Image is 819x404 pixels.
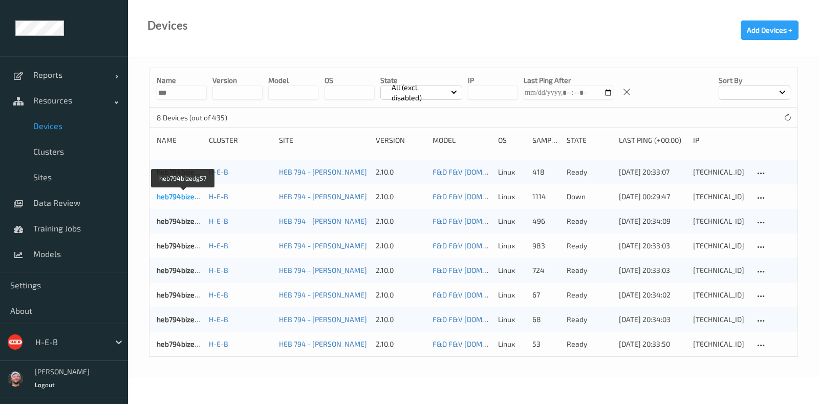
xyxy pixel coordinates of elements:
[279,135,369,145] div: Site
[433,315,660,324] a: F&D F&V [DOMAIN_NAME] (Daily) [DATE] 16:30 [DATE] 16:30 Auto Save
[693,135,747,145] div: ip
[619,135,686,145] div: Last Ping (+00:00)
[388,82,451,103] p: All (excl. disabled)
[157,290,210,299] a: heb794bizedg61
[532,216,559,226] div: 496
[498,339,525,349] p: linux
[532,135,559,145] div: Samples
[279,241,367,250] a: HEB 794 - [PERSON_NAME]
[157,315,211,324] a: heb794bizedg62
[433,339,660,348] a: F&D F&V [DOMAIN_NAME] (Daily) [DATE] 16:30 [DATE] 16:30 Auto Save
[532,339,559,349] div: 53
[433,192,660,201] a: F&D F&V [DOMAIN_NAME] (Daily) [DATE] 16:30 [DATE] 16:30 Auto Save
[693,241,747,251] div: [TECHNICAL_ID]
[268,75,318,86] p: model
[279,167,367,176] a: HEB 794 - [PERSON_NAME]
[147,20,188,31] div: Devices
[376,290,425,300] div: 2.10.0
[157,266,211,274] a: heb794bizedg59
[532,192,559,202] div: 1114
[719,75,790,86] p: Sort by
[498,167,525,177] p: linux
[209,290,228,299] a: H-E-B
[498,290,525,300] p: linux
[532,265,559,275] div: 724
[279,315,367,324] a: HEB 794 - [PERSON_NAME]
[619,314,686,325] div: [DATE] 20:34:03
[619,167,686,177] div: [DATE] 20:33:07
[325,75,375,86] p: OS
[532,167,559,177] div: 418
[619,192,686,202] div: [DATE] 00:29:47
[209,135,272,145] div: Cluster
[157,192,210,201] a: heb794bizedg57
[209,339,228,348] a: H-E-B
[532,241,559,251] div: 983
[157,241,211,250] a: heb794bizedg60
[498,216,525,226] p: linux
[157,217,211,225] a: heb794bizedg58
[433,290,660,299] a: F&D F&V [DOMAIN_NAME] (Daily) [DATE] 16:30 [DATE] 16:30 Auto Save
[619,290,686,300] div: [DATE] 20:34:02
[619,216,686,226] div: [DATE] 20:34:09
[376,216,425,226] div: 2.10.0
[157,113,233,123] p: 8 Devices (out of 435)
[376,167,425,177] div: 2.10.0
[380,75,462,86] p: State
[209,241,228,250] a: H-E-B
[619,339,686,349] div: [DATE] 20:33:50
[376,135,425,145] div: version
[524,75,613,86] p: Last Ping After
[567,265,612,275] p: ready
[693,290,747,300] div: [TECHNICAL_ID]
[619,241,686,251] div: [DATE] 20:33:03
[376,241,425,251] div: 2.10.0
[693,216,747,226] div: [TECHNICAL_ID]
[209,167,228,176] a: H-E-B
[209,315,228,324] a: H-E-B
[567,216,612,226] p: ready
[279,266,367,274] a: HEB 794 - [PERSON_NAME]
[498,314,525,325] p: linux
[567,167,612,177] p: ready
[157,75,207,86] p: Name
[209,217,228,225] a: H-E-B
[619,265,686,275] div: [DATE] 20:33:03
[693,314,747,325] div: [TECHNICAL_ID]
[498,135,525,145] div: OS
[209,266,228,274] a: H-E-B
[498,241,525,251] p: linux
[693,167,747,177] div: [TECHNICAL_ID]
[693,339,747,349] div: [TECHNICAL_ID]
[376,314,425,325] div: 2.10.0
[157,339,211,348] a: heb794bizedg63
[433,241,660,250] a: F&D F&V [DOMAIN_NAME] (Daily) [DATE] 16:30 [DATE] 16:30 Auto Save
[532,290,559,300] div: 67
[433,266,660,274] a: F&D F&V [DOMAIN_NAME] (Daily) [DATE] 16:30 [DATE] 16:30 Auto Save
[376,265,425,275] div: 2.10.0
[532,314,559,325] div: 68
[498,192,525,202] p: linux
[433,217,660,225] a: F&D F&V [DOMAIN_NAME] (Daily) [DATE] 16:30 [DATE] 16:30 Auto Save
[157,135,202,145] div: Name
[209,192,228,201] a: H-E-B
[376,339,425,349] div: 2.10.0
[693,265,747,275] div: [TECHNICAL_ID]
[433,135,491,145] div: Model
[279,192,367,201] a: HEB 794 - [PERSON_NAME]
[567,290,612,300] p: ready
[157,167,211,176] a: heb794bizedg56
[741,20,799,40] button: Add Devices +
[693,192,747,202] div: [TECHNICAL_ID]
[567,314,612,325] p: ready
[468,75,518,86] p: IP
[567,135,612,145] div: State
[279,290,367,299] a: HEB 794 - [PERSON_NAME]
[433,167,660,176] a: F&D F&V [DOMAIN_NAME] (Daily) [DATE] 16:30 [DATE] 16:30 Auto Save
[567,192,612,202] p: down
[279,339,367,348] a: HEB 794 - [PERSON_NAME]
[567,339,612,349] p: ready
[212,75,263,86] p: version
[376,192,425,202] div: 2.10.0
[498,265,525,275] p: linux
